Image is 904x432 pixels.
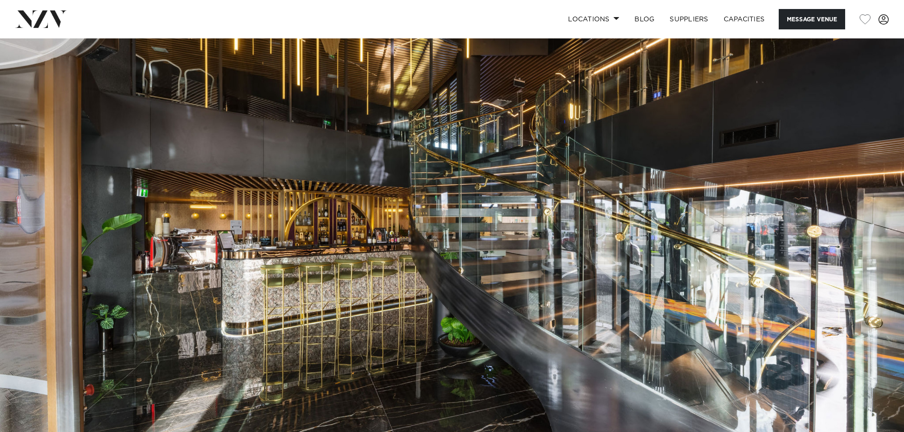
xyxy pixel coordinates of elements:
[779,9,845,29] button: Message Venue
[662,9,716,29] a: SUPPLIERS
[560,9,627,29] a: Locations
[716,9,773,29] a: Capacities
[627,9,662,29] a: BLOG
[15,10,67,28] img: nzv-logo.png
